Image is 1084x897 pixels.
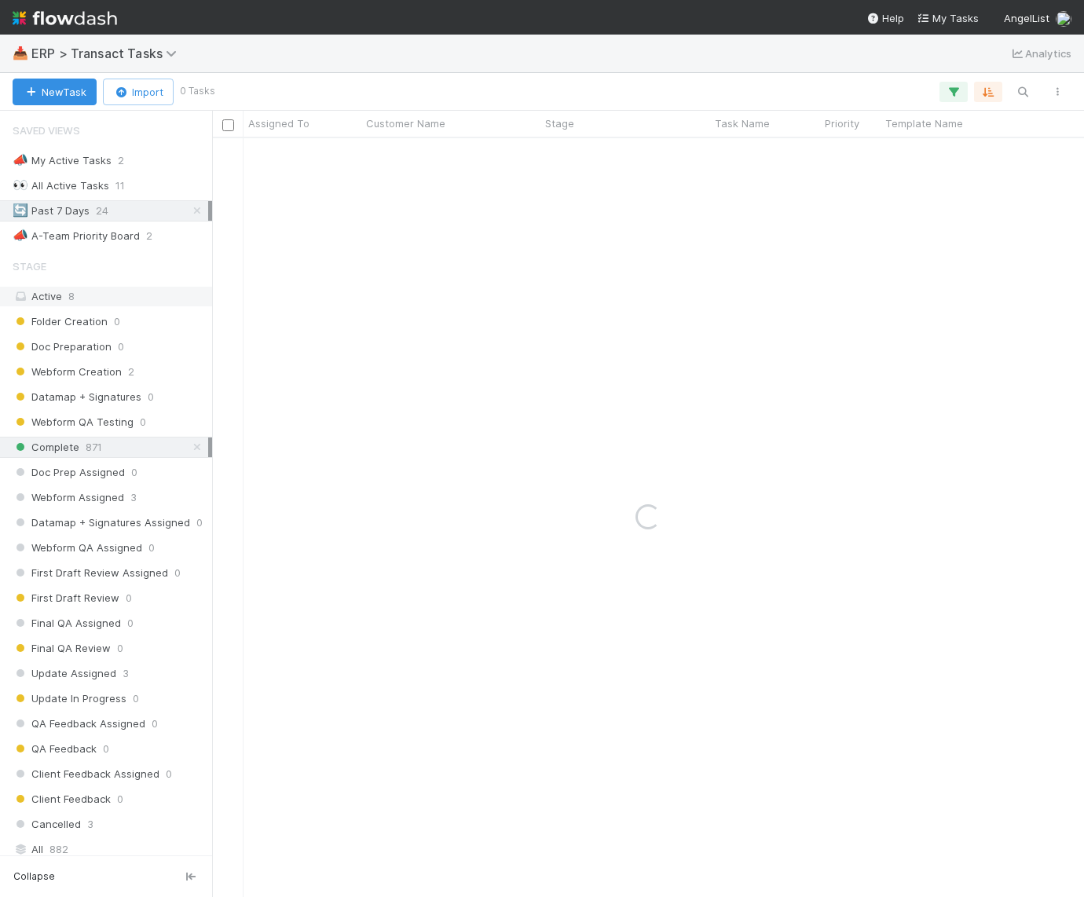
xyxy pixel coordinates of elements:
[133,689,139,708] span: 0
[148,387,154,407] span: 0
[13,563,168,583] span: First Draft Review Assigned
[13,79,97,105] button: NewTask
[917,10,979,26] a: My Tasks
[13,664,116,683] span: Update Assigned
[146,226,152,246] span: 2
[68,290,75,302] span: 8
[13,387,141,407] span: Datamap + Signatures
[118,151,124,170] span: 2
[917,12,979,24] span: My Tasks
[13,5,117,31] img: logo-inverted-e16ddd16eac7371096b0.svg
[715,115,770,131] span: Task Name
[86,438,102,457] span: 871
[13,151,112,170] div: My Active Tasks
[127,613,134,633] span: 0
[13,513,190,533] span: Datamap + Signatures Assigned
[13,176,109,196] div: All Active Tasks
[117,789,123,809] span: 0
[130,488,137,507] span: 3
[13,203,28,217] span: 🔄
[103,79,174,105] button: Import
[248,115,309,131] span: Assigned To
[13,337,112,357] span: Doc Preparation
[123,664,129,683] span: 3
[13,287,208,306] div: Active
[13,226,140,246] div: A-Team Priority Board
[31,46,185,61] span: ERP > Transact Tasks
[115,176,125,196] span: 11
[545,115,574,131] span: Stage
[13,412,134,432] span: Webform QA Testing
[13,201,90,221] div: Past 7 Days
[13,115,80,146] span: Saved Views
[13,438,79,457] span: Complete
[13,488,124,507] span: Webform Assigned
[13,178,28,192] span: 👀
[126,588,132,608] span: 0
[148,538,155,558] span: 0
[825,115,859,131] span: Priority
[13,46,28,60] span: 📥
[13,229,28,242] span: 📣
[13,815,81,834] span: Cancelled
[13,538,142,558] span: Webform QA Assigned
[13,588,119,608] span: First Draft Review
[13,870,55,884] span: Collapse
[118,337,124,357] span: 0
[140,412,146,432] span: 0
[13,840,208,859] div: All
[114,312,120,331] span: 0
[885,115,963,131] span: Template Name
[49,840,68,859] span: 882
[13,312,108,331] span: Folder Creation
[174,563,181,583] span: 0
[13,153,28,167] span: 📣
[96,201,108,221] span: 24
[117,639,123,658] span: 0
[180,84,215,98] small: 0 Tasks
[128,362,134,382] span: 2
[13,689,126,708] span: Update In Progress
[866,10,904,26] div: Help
[166,764,172,784] span: 0
[13,764,159,784] span: Client Feedback Assigned
[13,714,145,734] span: QA Feedback Assigned
[152,714,158,734] span: 0
[13,251,46,282] span: Stage
[13,463,125,482] span: Doc Prep Assigned
[13,739,97,759] span: QA Feedback
[87,815,93,834] span: 3
[1009,44,1071,63] a: Analytics
[131,463,137,482] span: 0
[13,362,122,382] span: Webform Creation
[13,613,121,633] span: Final QA Assigned
[13,639,111,658] span: Final QA Review
[222,119,234,131] input: Toggle All Rows Selected
[1056,11,1071,27] img: avatar_f5fedbe2-3a45-46b0-b9bb-d3935edf1c24.png
[366,115,445,131] span: Customer Name
[103,739,109,759] span: 0
[1004,12,1049,24] span: AngelList
[13,789,111,809] span: Client Feedback
[196,513,203,533] span: 0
